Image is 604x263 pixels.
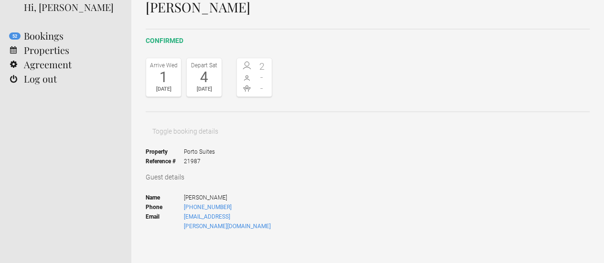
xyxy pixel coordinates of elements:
span: Porto Suites [184,147,215,157]
button: Toggle booking details [146,122,225,141]
div: [DATE] [148,84,179,94]
a: [EMAIL_ADDRESS][PERSON_NAME][DOMAIN_NAME] [184,213,271,230]
span: - [254,73,270,82]
h2: confirmed [146,36,590,46]
div: Depart Sat [189,61,219,70]
div: [DATE] [189,84,219,94]
strong: Name [146,193,184,202]
span: 21987 [184,157,215,166]
span: - [254,84,270,93]
div: 1 [148,70,179,84]
strong: Property [146,147,184,157]
h3: Guest details [146,172,590,182]
div: Arrive Wed [148,61,179,70]
strong: Reference # [146,157,184,166]
a: [PHONE_NUMBER] [184,204,232,210]
span: 2 [254,62,270,71]
strong: Phone [146,202,184,212]
div: 4 [189,70,219,84]
span: [PERSON_NAME] [184,193,272,202]
flynt-notification-badge: 52 [9,32,21,40]
strong: Email [146,212,184,231]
